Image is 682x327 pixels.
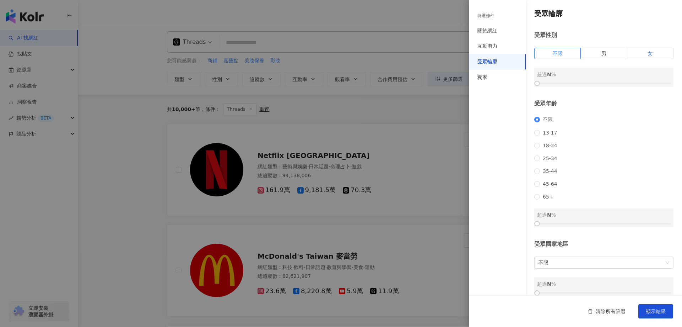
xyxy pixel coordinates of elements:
span: N [547,72,551,77]
span: 45-64 [540,181,560,187]
div: 受眾輪廓 [477,58,497,65]
span: 男 [601,51,606,56]
span: 35-44 [540,168,560,174]
span: 顯示結果 [646,308,666,314]
div: 關於網紅 [477,27,497,35]
span: 女 [648,51,653,56]
span: N [547,281,551,287]
span: N [547,212,551,218]
div: 篩選條件 [477,13,494,19]
div: 超過 % [537,211,671,219]
span: 25-34 [540,155,560,161]
button: 清除所有篩選 [581,304,633,318]
span: delete [588,309,593,314]
span: 18-24 [540,143,560,148]
div: 互動潛力 [477,43,497,50]
h4: 受眾輪廓 [534,9,673,19]
button: 顯示結果 [638,304,673,318]
div: 超過 % [537,70,671,78]
span: 不限 [553,51,563,56]
div: 受眾年齡 [534,100,673,107]
div: 受眾性別 [534,31,673,39]
div: 超過 % [537,280,671,288]
span: 65+ [540,194,556,200]
span: 不限 [540,116,556,123]
span: 13-17 [540,130,560,136]
div: 受眾國家地區 [534,240,673,248]
span: 清除所有篩選 [596,308,626,314]
div: 獨家 [477,74,487,81]
span: 不限 [538,257,669,268]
